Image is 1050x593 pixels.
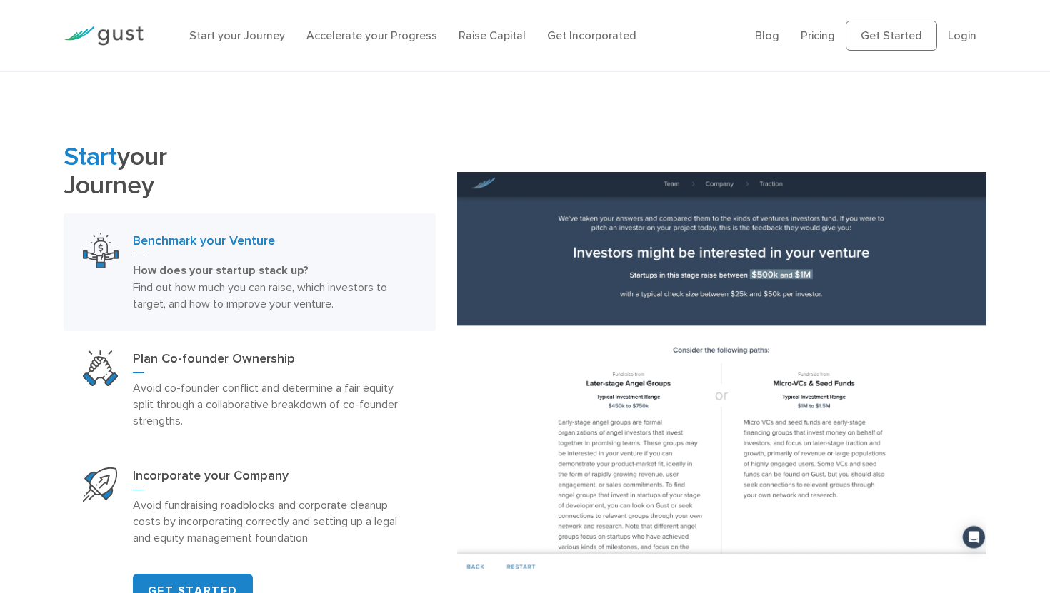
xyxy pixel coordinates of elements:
img: Plan Co Founder Ownership [83,350,119,386]
a: Get Incorporated [547,29,636,42]
p: Avoid fundraising roadblocks and corporate cleanup costs by incorporating correctly and setting u... [133,497,416,546]
a: Accelerate your Progress [306,29,437,42]
a: Pricing [801,29,835,42]
a: Plan Co Founder OwnershipPlan Co-founder OwnershipAvoid co-founder conflict and determine a fair ... [64,331,436,448]
strong: How does your startup stack up? [133,263,309,278]
img: Benchmark your Venture [457,172,987,578]
a: Blog [755,29,779,42]
h3: Incorporate your Company [133,467,416,490]
img: Start Your Company [83,467,117,502]
a: Benchmark Your VentureBenchmark your VentureHow does your startup stack up? Find out how much you... [64,213,436,331]
h3: Plan Co-founder Ownership [133,350,416,373]
a: Start Your CompanyIncorporate your CompanyAvoid fundraising roadblocks and corporate cleanup cost... [64,448,436,565]
img: Gust Logo [64,26,144,46]
span: Start [64,141,117,172]
h3: Benchmark your Venture [133,233,416,255]
a: Login [948,29,976,42]
a: Start your Journey [189,29,285,42]
span: Find out how much you can raise, which investors to target, and how to improve your venture. [133,280,387,310]
p: Avoid co-founder conflict and determine a fair equity split through a collaborative breakdown of ... [133,380,416,429]
a: Get Started [846,21,937,51]
h2: your Journey [64,143,436,198]
img: Benchmark Your Venture [83,233,119,268]
a: Raise Capital [459,29,526,42]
